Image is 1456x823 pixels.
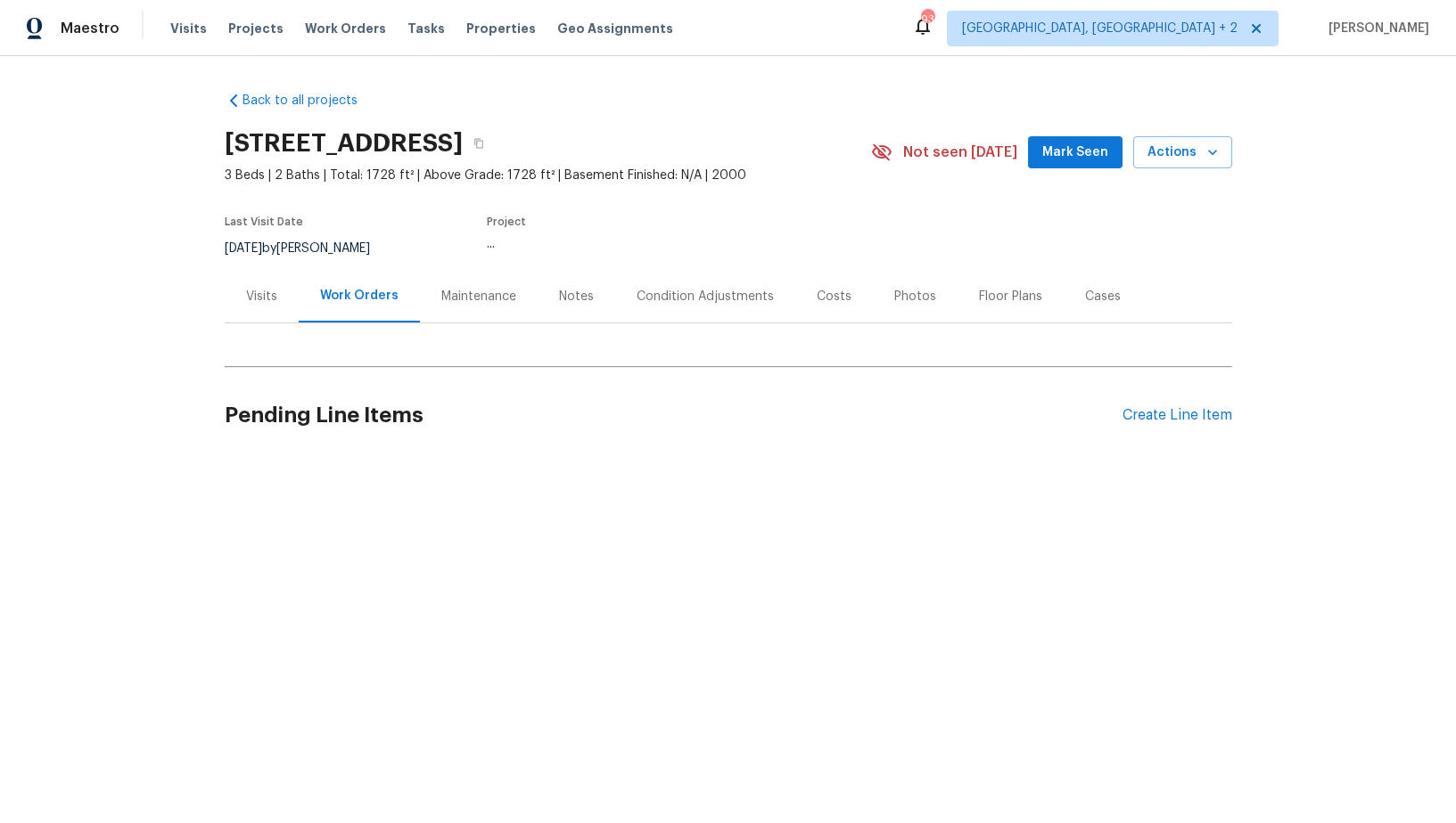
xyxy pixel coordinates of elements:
div: Create Line Item [1123,407,1232,424]
div: Photos [894,288,936,306]
div: Visits [246,288,277,306]
button: Mark Seen [1028,136,1123,169]
span: Mark Seen [1042,142,1108,164]
span: [GEOGRAPHIC_DATA], [GEOGRAPHIC_DATA] + 2 [962,20,1238,37]
span: [DATE] [225,242,262,255]
div: 93 [921,11,934,29]
span: Work Orders [305,20,386,37]
span: Last Visit Date [225,216,303,227]
h2: [STREET_ADDRESS] [225,134,463,152]
h2: Pending Line Items [225,374,1123,457]
span: Geo Assignments [557,20,673,37]
div: Work Orders [320,287,399,305]
div: Maintenance [441,288,516,306]
span: 3 Beds | 2 Baths | Total: 1728 ft² | Above Grade: 1728 ft² | Basement Finished: N/A | 2000 [225,167,871,184]
span: Maestro [61,20,119,37]
div: Costs [817,288,851,306]
div: ... [487,238,829,250]
div: Notes [559,288,594,306]
span: Properties [466,20,536,37]
button: Copy Address [463,127,495,159]
span: [PERSON_NAME] [1321,20,1429,37]
a: Back to all projects [225,92,396,110]
div: by [PERSON_NAME] [225,238,391,259]
span: Not seen [DATE] [903,143,1017,161]
div: Condition Adjustments [637,288,774,306]
span: Projects [228,20,284,37]
span: Project [487,216,526,227]
span: Visits [170,20,207,37]
button: Actions [1133,136,1232,169]
span: Actions [1148,142,1218,164]
span: Tasks [407,22,445,35]
div: Floor Plans [979,288,1042,306]
div: Cases [1085,288,1121,306]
